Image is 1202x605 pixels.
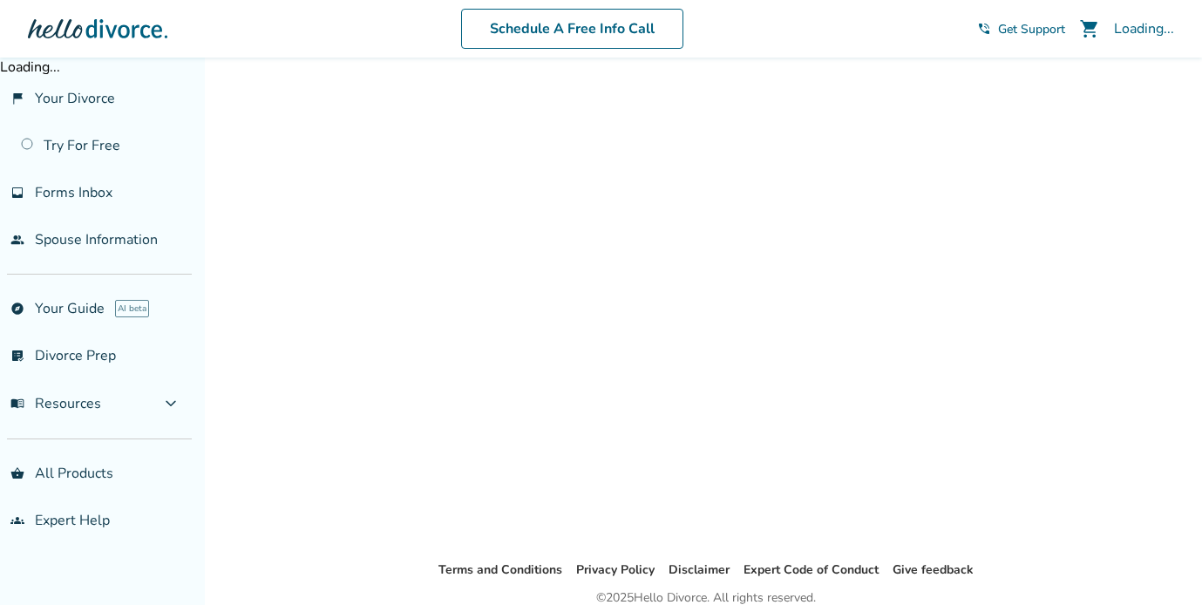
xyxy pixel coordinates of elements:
span: Forms Inbox [35,183,112,202]
a: phone_in_talkGet Support [977,21,1065,37]
a: Terms and Conditions [438,561,562,578]
span: people [10,233,24,247]
span: Get Support [998,21,1065,37]
div: Loading... [1114,19,1174,38]
span: list_alt_check [10,349,24,363]
span: explore [10,302,24,316]
span: shopping_cart [1079,18,1100,39]
span: inbox [10,186,24,200]
span: flag_2 [10,92,24,105]
span: shopping_basket [10,466,24,480]
span: menu_book [10,397,24,411]
span: Resources [10,394,101,413]
span: AI beta [115,300,149,317]
span: groups [10,513,24,527]
span: phone_in_talk [977,22,991,36]
li: Disclaimer [669,560,730,581]
a: Schedule A Free Info Call [461,9,683,49]
a: Privacy Policy [576,561,655,578]
span: expand_more [160,393,181,414]
a: Expert Code of Conduct [744,561,879,578]
li: Give feedback [893,560,974,581]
